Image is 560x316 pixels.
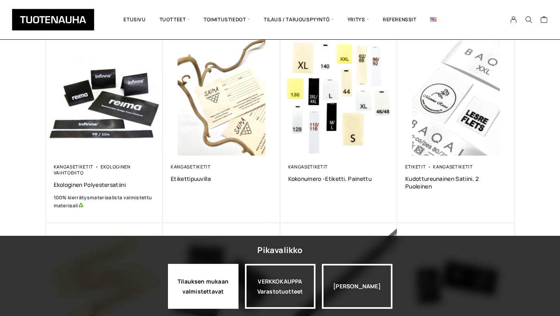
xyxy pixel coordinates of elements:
a: Etiketit [405,164,426,170]
a: Tilauksen mukaan valmistettavat [168,264,239,309]
a: Kangasetiketit [54,164,94,170]
a: Kokonumero -etiketti, Painettu [288,175,390,182]
div: VERKKOKAUPPA Varastotuotteet [245,264,315,309]
a: Etusivu [117,6,152,33]
div: Pikavalikko [257,243,302,257]
a: Referenssit [376,6,423,33]
a: Kangasetiketit [171,164,211,170]
img: Tuotenauha Oy [12,9,94,30]
span: Yritys [341,6,376,33]
img: English [430,17,437,22]
a: Kangasetiketit [433,164,473,170]
span: Tilaus / Tarjouspyyntö [257,6,341,33]
a: Etikettipuuvilla [171,175,272,182]
a: 100% kierrätysmateriaalista valmistettu materiaali♻️ [54,194,155,210]
a: Ekologinen polyestersatiini [54,181,155,188]
a: VERKKOKAUPPAVarastotuotteet [245,264,315,309]
b: 100% kierrätysmateriaalista valmistettu materiaali [54,194,152,209]
a: Kudottureunainen satiini, 2 puoleinen [405,175,507,190]
a: Cart [540,16,548,25]
span: Tuotteet [153,6,197,33]
button: Search [521,16,536,23]
a: Kangasetiketit [288,164,328,170]
a: My Account [506,16,522,23]
img: ♻️ [79,203,83,208]
div: [PERSON_NAME] [322,264,392,309]
span: Toimitustiedot [197,6,257,33]
a: Ekologinen vaihtoehto [54,164,131,176]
